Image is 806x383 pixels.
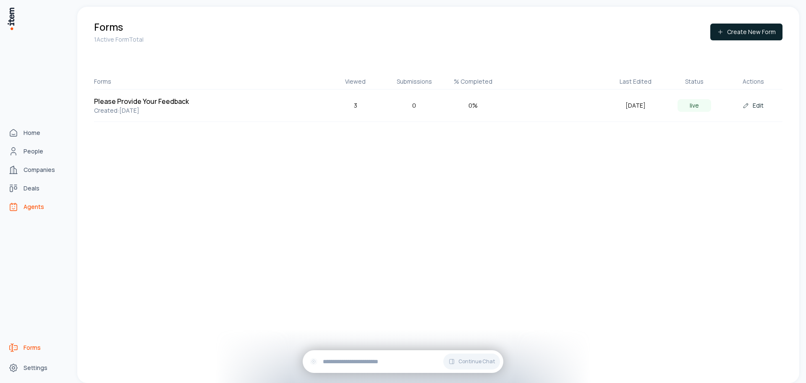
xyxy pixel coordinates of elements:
div: Actions [724,77,782,86]
div: 3 [326,101,385,110]
button: Continue Chat [443,354,500,370]
a: Agents [5,198,69,215]
span: People [24,147,43,156]
img: Item Brain Logo [7,7,15,31]
span: Home [24,129,40,137]
div: Continue Chat [303,350,503,373]
a: Settings [5,359,69,376]
div: 0 [385,101,444,110]
div: Last Edited [606,77,665,86]
div: Viewed [326,77,385,86]
a: People [5,143,69,160]
a: Home [5,124,69,141]
div: Status [665,77,724,86]
div: [DATE] [606,101,665,110]
a: Companies [5,161,69,178]
span: Deals [24,184,39,193]
span: Companies [24,166,55,174]
button: Edit [736,97,770,114]
h5: Please Provide Your Feedback [94,96,222,106]
div: % Completed [444,77,502,86]
p: Created: [DATE] [94,106,222,115]
h1: Forms [94,20,144,34]
span: Forms [24,343,41,352]
button: Create New Form [710,24,782,40]
span: Agents [24,203,44,211]
p: 1 Active Form Total [94,35,144,44]
a: Deals [5,180,69,197]
div: live [678,99,711,112]
span: Continue Chat [458,358,495,365]
a: Forms [5,339,69,356]
div: Submissions [385,77,444,86]
div: 0 % [444,101,502,110]
div: Forms [94,77,222,86]
span: Settings [24,364,47,372]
